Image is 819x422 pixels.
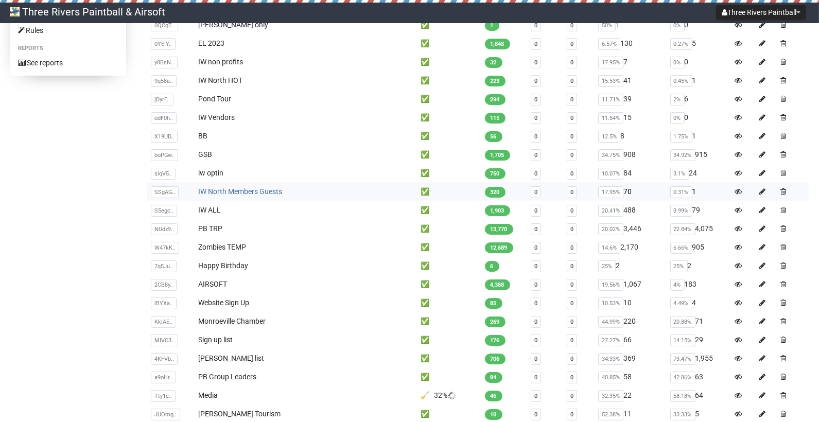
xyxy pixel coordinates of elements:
[151,149,178,161] span: boPGw..
[417,275,481,293] td: ✅
[198,21,268,29] a: [PERSON_NAME] only
[570,152,573,159] a: 0
[485,224,513,235] span: 13,770
[534,152,537,159] a: 0
[666,201,730,219] td: 79
[670,149,695,161] span: 34.92%
[594,238,666,256] td: 2,170
[666,127,730,145] td: 1
[534,393,537,399] a: 0
[198,95,231,103] a: Pond Tour
[598,149,623,161] span: 34.75%
[534,22,537,29] a: 0
[670,279,685,291] span: 4%
[417,330,481,349] td: ✅
[417,312,481,330] td: ✅
[151,94,173,105] span: jDyrF..
[151,260,177,272] span: 7q5Ju..
[594,312,666,330] td: 220
[151,390,176,402] span: Tty1c..
[198,243,246,251] a: Zombies TEMP
[198,224,222,233] a: PB TRP
[151,335,178,346] span: MIVC3..
[417,145,481,164] td: ✅
[598,242,620,254] span: 14.6%
[151,316,176,328] span: KklAE..
[570,374,573,381] a: 0
[570,59,573,66] a: 0
[485,187,506,198] span: 320
[666,15,730,34] td: 0
[598,94,623,105] span: 11.71%
[151,242,179,254] span: W47kK..
[534,41,537,47] a: 0
[534,226,537,233] a: 0
[666,330,730,349] td: 29
[485,409,502,420] span: 10
[10,7,20,16] img: 24.jpg
[417,34,481,52] td: ✅
[485,168,506,179] span: 750
[594,386,666,405] td: 22
[598,409,623,420] span: 52.38%
[10,42,126,55] li: Reports
[594,256,666,275] td: 2
[417,293,481,312] td: ✅
[417,90,481,108] td: ✅
[151,57,178,68] span: y8BsN..
[666,90,730,108] td: 6
[666,52,730,71] td: 0
[598,353,623,365] span: 34.33%
[534,282,537,288] a: 0
[598,131,620,143] span: 12.5%
[485,242,513,253] span: 12,689
[594,349,666,367] td: 369
[670,223,695,235] span: 22.84%
[598,279,623,291] span: 19.56%
[485,76,506,86] span: 223
[666,145,730,164] td: 915
[598,38,620,50] span: 6.57%
[594,330,666,349] td: 66
[151,131,178,143] span: X19UD..
[594,108,666,127] td: 15
[570,96,573,103] a: 0
[198,58,243,66] a: IW non profits
[570,263,573,270] a: 0
[485,279,510,290] span: 4,388
[594,219,666,238] td: 3,446
[598,260,616,272] span: 25%
[670,409,695,420] span: 33.33%
[666,293,730,312] td: 4
[570,356,573,362] a: 0
[417,219,481,238] td: ✅
[666,367,730,386] td: 63
[485,261,499,272] span: 6
[598,297,623,309] span: 10.53%
[198,391,218,399] a: Media
[666,312,730,330] td: 71
[485,205,510,216] span: 1,903
[151,75,177,87] span: 9q58a..
[198,206,221,214] a: IW ALL
[534,207,537,214] a: 0
[151,168,176,180] span: slqV5..
[485,335,506,346] span: 176
[570,226,573,233] a: 0
[570,170,573,177] a: 0
[666,238,730,256] td: 905
[594,164,666,182] td: 84
[666,386,730,405] td: 64
[570,207,573,214] a: 0
[570,22,573,29] a: 0
[485,316,506,327] span: 269
[485,57,502,68] span: 32
[534,374,537,381] a: 0
[485,20,499,31] span: 1
[666,349,730,367] td: 1,955
[417,201,481,219] td: ✅
[198,150,212,159] a: GSB
[666,164,730,182] td: 24
[670,353,695,365] span: 73.47%
[198,280,227,288] a: AIRSOFT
